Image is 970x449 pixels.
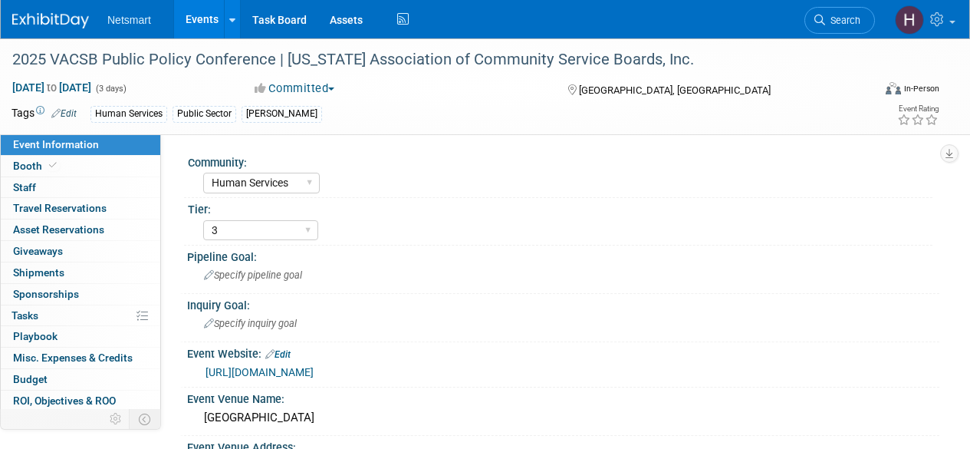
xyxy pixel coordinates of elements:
[44,81,59,94] span: to
[12,309,38,322] span: Tasks
[249,81,340,97] button: Committed
[825,15,860,26] span: Search
[1,262,160,283] a: Shipments
[903,83,939,94] div: In-Person
[188,198,932,217] div: Tier:
[1,156,160,177] a: Booth
[13,330,58,342] span: Playbook
[187,294,939,313] div: Inquiry Goal:
[187,388,939,407] div: Event Venue Name:
[242,106,322,122] div: [PERSON_NAME]
[1,284,160,305] a: Sponsorships
[1,177,160,198] a: Staff
[199,406,928,430] div: [GEOGRAPHIC_DATA]
[13,160,60,172] span: Booth
[187,342,939,362] div: Event Website:
[1,305,160,326] a: Tasks
[1,348,160,368] a: Misc. Expenses & Credits
[13,266,64,279] span: Shipments
[1,391,160,411] a: ROI, Objectives & ROO
[13,245,63,257] span: Giveaways
[13,181,36,193] span: Staff
[51,108,77,119] a: Edit
[13,373,48,385] span: Budget
[94,84,127,94] span: (3 days)
[12,105,77,123] td: Tags
[804,80,939,103] div: Event Format
[13,352,133,364] span: Misc. Expenses & Credits
[103,409,130,429] td: Personalize Event Tab Strip
[13,138,99,150] span: Event Information
[187,246,939,265] div: Pipeline Goal:
[13,223,104,236] span: Asset Reservations
[804,7,875,34] a: Search
[12,13,89,28] img: ExhibitDay
[579,84,771,96] span: [GEOGRAPHIC_DATA], [GEOGRAPHIC_DATA]
[1,220,160,240] a: Asset Reservations
[1,326,160,347] a: Playbook
[204,269,302,281] span: Specify pipeline goal
[49,161,57,170] i: Booth reservation complete
[12,81,92,94] span: [DATE] [DATE]
[13,395,116,407] span: ROI, Objectives & ROO
[886,82,901,94] img: Format-Inperson.png
[90,106,167,122] div: Human Services
[107,14,151,26] span: Netsmart
[1,198,160,219] a: Travel Reservations
[895,5,924,35] img: Hannah Norsworthy
[13,202,107,214] span: Travel Reservations
[1,134,160,155] a: Event Information
[130,409,161,429] td: Toggle Event Tabs
[204,318,297,329] span: Specify inquiry goal
[13,288,79,300] span: Sponsorships
[1,369,160,390] a: Budget
[7,46,860,74] div: 2025 VACSB Public Policy Conference | [US_STATE] Association of Community Service Boards, Inc.
[265,349,291,360] a: Edit
[897,105,939,113] div: Event Rating
[206,366,314,378] a: [URL][DOMAIN_NAME]
[188,151,932,170] div: Community:
[173,106,236,122] div: Public Sector
[1,241,160,262] a: Giveaways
